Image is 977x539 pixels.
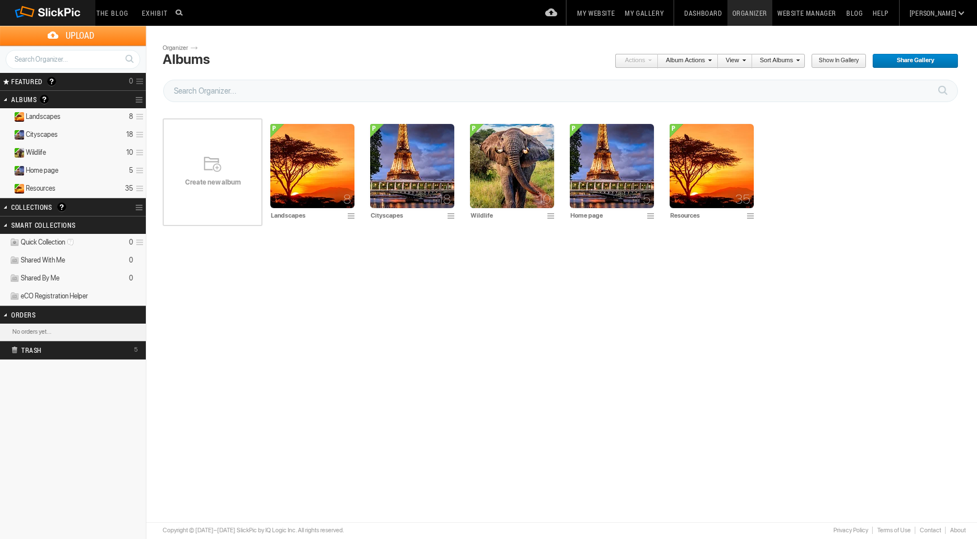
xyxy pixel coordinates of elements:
span: Resources [26,184,56,193]
a: Collection Options [135,200,146,215]
a: Privacy Policy [828,527,872,534]
a: Search [119,49,140,68]
input: Search Organizer... [6,50,140,69]
img: African_sunset_acacia_tree_Tanzania2016-0816-Edit_copy.webp [270,124,354,208]
span: Quick Collection [21,238,77,247]
ins: Public Album [10,184,25,194]
ins: Public Album [10,130,25,140]
h2: Trash [11,342,116,358]
input: Home page [570,210,644,220]
input: Search Organizer... [163,80,958,102]
a: Expand [1,166,12,174]
a: Contact [915,527,945,534]
div: Albums [163,52,210,67]
span: 35 [735,195,750,204]
input: Landscapes [270,210,344,220]
span: Home page [26,166,58,175]
h2: Albums [11,91,105,108]
a: Expand [1,184,12,192]
img: ico_album_coll.png [10,274,20,283]
span: Show in Gallery [811,54,859,68]
span: eCO Registration Helper [21,292,88,301]
span: FEATURED [8,77,43,86]
span: Shared With Me [21,256,65,265]
ins: Public Album [10,166,25,176]
img: ico_album_coll.png [10,292,20,301]
h2: Orders [11,306,105,323]
span: 10 [538,195,551,204]
input: Cityscapes [370,210,444,220]
img: ico_album_quick.png [10,238,20,247]
a: About [945,527,966,534]
span: Wildlife [26,148,46,157]
ins: Public Album [10,112,25,122]
span: 5 [643,195,651,204]
img: African_sunset_acacia_tree_Tanzania2016-0816-Edit_copy.webp [670,124,754,208]
img: Elephant-charging-head-on.webp [470,124,554,208]
a: Show in Gallery [811,54,867,68]
a: Terms of Use [872,527,915,534]
a: View [718,54,746,68]
a: Actions [615,54,652,68]
span: Share Gallery [872,54,951,68]
a: Expand [1,148,12,156]
div: Copyright © [DATE]–[DATE] SlickPic by IQ Logic Inc. All rights reserved. [163,526,344,535]
b: No orders yet... [12,328,52,335]
a: Album Actions [658,54,712,68]
a: Expand [1,130,12,139]
img: Eiffel_Bir_Hakeim_KC1_4055-Edit-Edit-Edit-Edit-Edit-Edit.webp [570,124,654,208]
span: Cityscapes [26,130,58,139]
h2: Collections [11,199,105,215]
span: Upload [13,26,146,45]
span: Create new album [163,178,262,187]
a: Sort Albums [752,54,800,68]
span: 8 [343,195,351,204]
a: Expand [1,112,12,121]
span: Shared By Me [21,274,59,283]
input: Wildlife [470,210,544,220]
ins: Public Album [10,148,25,158]
input: Resources [670,210,744,220]
span: Landscapes [26,112,61,121]
span: 18 [438,195,451,204]
img: Eiffel_Bir_Hakeim_KC1_4055-Edit-Edit-Edit-Edit-Edit-Edit.webp [370,124,454,208]
h2: Smart Collections [11,216,105,233]
input: Search photos on SlickPic... [174,6,187,19]
img: ico_album_coll.png [10,256,20,265]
